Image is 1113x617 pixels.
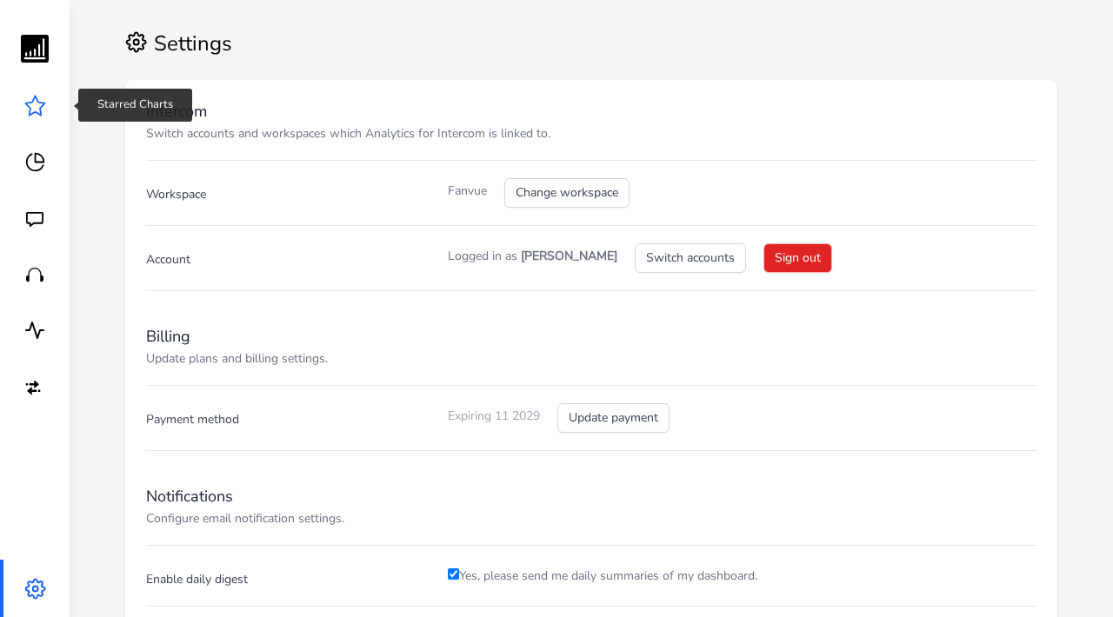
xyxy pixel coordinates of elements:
p: Update plans and billing settings. [146,350,730,368]
h3: Billing [146,326,1036,347]
button: Change workspace [504,178,630,208]
button: Sign out [763,243,832,273]
p: Yes, please send me daily summaries of my dashboard. [448,567,757,585]
p: Fanvue [448,182,487,208]
h3: Intercom [146,101,1036,122]
label: Payment method [146,404,434,428]
button: Switch accounts [635,243,746,273]
p: Switch accounts and workspaces which Analytics for Intercom is linked to. [146,125,730,143]
div: Settings [125,28,1057,59]
p: Logged in as [448,247,617,273]
button: Update payment [557,403,670,433]
label: Workspace [146,179,434,203]
label: Enable daily digest [146,564,434,588]
label: Account [146,244,434,269]
strong: [PERSON_NAME] [521,248,617,264]
p: Configure email notification settings. [146,510,730,527]
p: Expiring 11 2029 [448,407,540,433]
h3: Notifications [146,486,1036,507]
